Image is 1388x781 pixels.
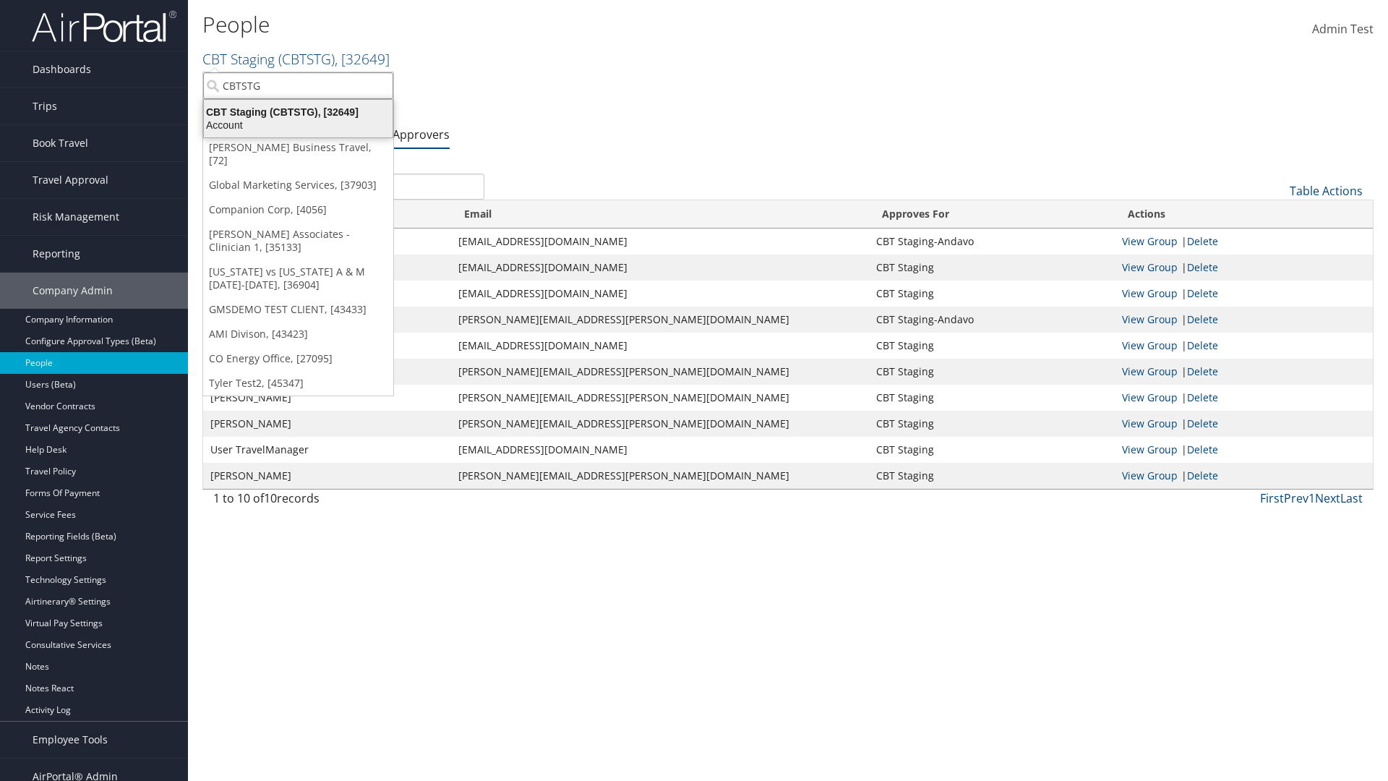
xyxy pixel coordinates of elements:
[869,229,1115,255] td: CBT Staging-Andavo
[203,260,393,297] a: [US_STATE] vs [US_STATE] A & M [DATE]-[DATE], [36904]
[1340,490,1363,506] a: Last
[1122,390,1178,404] a: View Approver's Group
[1312,7,1374,52] a: Admin Test
[1115,200,1373,229] th: Actions
[869,463,1115,489] td: CBT Staging
[869,385,1115,411] td: CBT Staging
[1187,417,1218,430] a: Delete
[213,490,484,514] div: 1 to 10 of records
[32,9,176,43] img: airportal-logo.png
[195,106,401,119] div: CBT Staging (CBTSTG), [32649]
[203,135,393,173] a: [PERSON_NAME] Business Travel, [72]
[869,437,1115,463] td: CBT Staging
[195,119,401,132] div: Account
[1122,417,1178,430] a: View Approver's Group
[33,51,91,88] span: Dashboards
[203,437,451,463] td: User TravelManager
[451,333,869,359] td: [EMAIL_ADDRESS][DOMAIN_NAME]
[1315,490,1340,506] a: Next
[451,359,869,385] td: [PERSON_NAME][EMAIL_ADDRESS][PERSON_NAME][DOMAIN_NAME]
[1260,490,1284,506] a: First
[1122,469,1178,482] a: View Approver's Group
[1290,183,1363,199] a: Table Actions
[1122,286,1178,300] a: View Approver's Group
[869,307,1115,333] td: CBT Staging-Andavo
[203,411,451,437] td: [PERSON_NAME]
[1115,359,1373,385] td: |
[264,490,277,506] span: 10
[869,281,1115,307] td: CBT Staging
[203,322,393,346] a: AMI Divison, [43423]
[1115,385,1373,411] td: |
[1122,312,1178,326] a: View Approver's Group
[203,197,393,222] a: Companion Corp, [4056]
[1187,260,1218,274] a: Delete
[393,127,450,142] a: Approvers
[451,200,869,229] th: Email: activate to sort column ascending
[1308,490,1315,506] a: 1
[1122,234,1178,248] a: View Approver's Group
[869,359,1115,385] td: CBT Staging
[1122,338,1178,352] a: View Approver's Group
[1187,390,1218,404] a: Delete
[203,371,393,396] a: Tyler Test2, [45347]
[33,162,108,198] span: Travel Approval
[33,722,108,758] span: Employee Tools
[1115,463,1373,489] td: |
[33,125,88,161] span: Book Travel
[1187,364,1218,378] a: Delete
[451,437,869,463] td: [EMAIL_ADDRESS][DOMAIN_NAME]
[1187,286,1218,300] a: Delete
[1115,307,1373,333] td: |
[451,463,869,489] td: [PERSON_NAME][EMAIL_ADDRESS][PERSON_NAME][DOMAIN_NAME]
[1115,255,1373,281] td: |
[1122,443,1178,456] a: View Approver's Group
[1122,364,1178,378] a: View Approver's Group
[1115,229,1373,255] td: |
[33,88,57,124] span: Trips
[203,463,451,489] td: [PERSON_NAME]
[203,297,393,322] a: GMSDEMO TEST CLIENT, [43433]
[203,173,393,197] a: Global Marketing Services, [37903]
[1187,338,1218,352] a: Delete
[203,222,393,260] a: [PERSON_NAME] Associates - Clinician 1, [35133]
[451,229,869,255] td: [EMAIL_ADDRESS][DOMAIN_NAME]
[202,9,983,40] h1: People
[33,236,80,272] span: Reporting
[33,273,113,309] span: Company Admin
[451,385,869,411] td: [PERSON_NAME][EMAIL_ADDRESS][PERSON_NAME][DOMAIN_NAME]
[869,200,1115,229] th: Approves For: activate to sort column ascending
[1115,411,1373,437] td: |
[203,346,393,371] a: CO Energy Office, [27095]
[1115,281,1373,307] td: |
[451,307,869,333] td: [PERSON_NAME][EMAIL_ADDRESS][PERSON_NAME][DOMAIN_NAME]
[1115,333,1373,359] td: |
[278,49,335,69] span: ( CBTSTG )
[869,333,1115,359] td: CBT Staging
[202,49,390,69] a: CBT Staging
[451,281,869,307] td: [EMAIL_ADDRESS][DOMAIN_NAME]
[451,411,869,437] td: [PERSON_NAME][EMAIL_ADDRESS][PERSON_NAME][DOMAIN_NAME]
[869,411,1115,437] td: CBT Staging
[1187,234,1218,248] a: Delete
[451,255,869,281] td: [EMAIL_ADDRESS][DOMAIN_NAME]
[1284,490,1308,506] a: Prev
[1122,260,1178,274] a: View Approver's Group
[1115,437,1373,463] td: |
[203,72,393,99] input: Search Accounts
[335,49,390,69] span: , [ 32649 ]
[1187,469,1218,482] a: Delete
[1187,312,1218,326] a: Delete
[869,255,1115,281] td: CBT Staging
[1312,21,1374,37] span: Admin Test
[33,199,119,235] span: Risk Management
[1187,443,1218,456] a: Delete
[203,385,451,411] td: [PERSON_NAME]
